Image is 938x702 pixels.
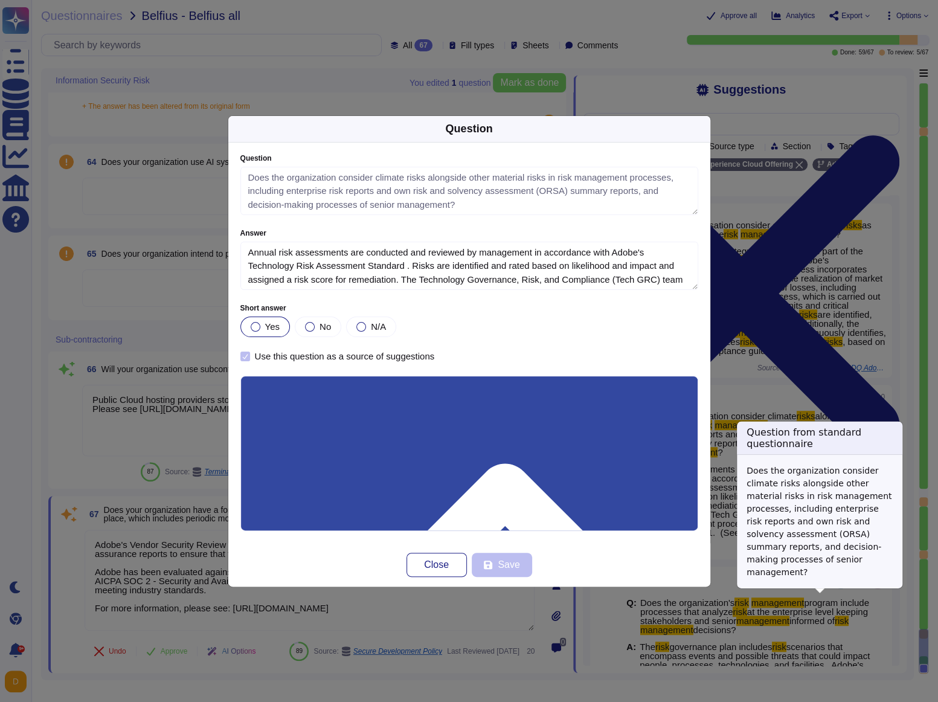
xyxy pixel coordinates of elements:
[371,321,386,332] span: N/A
[255,352,435,361] div: Use this question as a source of suggestions
[265,321,280,332] span: Yes
[472,553,532,577] button: Save
[406,553,467,577] button: Close
[737,455,902,588] div: Does the organization consider climate risks alongside other material risks in risk management pr...
[737,421,902,454] h3: Question from standard questionnaire
[445,121,492,137] div: Question
[240,304,698,312] label: Short answer
[240,230,698,237] label: Answer
[498,560,519,570] span: Save
[240,167,698,215] textarea: Does the organization consider climate risks alongside other material risks in risk management pr...
[240,242,698,290] textarea: Annual risk assessments are conducted and reviewed by management in accordance with Adobe's Techn...
[424,560,449,570] span: Close
[320,321,331,332] span: No
[240,155,698,162] label: Question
